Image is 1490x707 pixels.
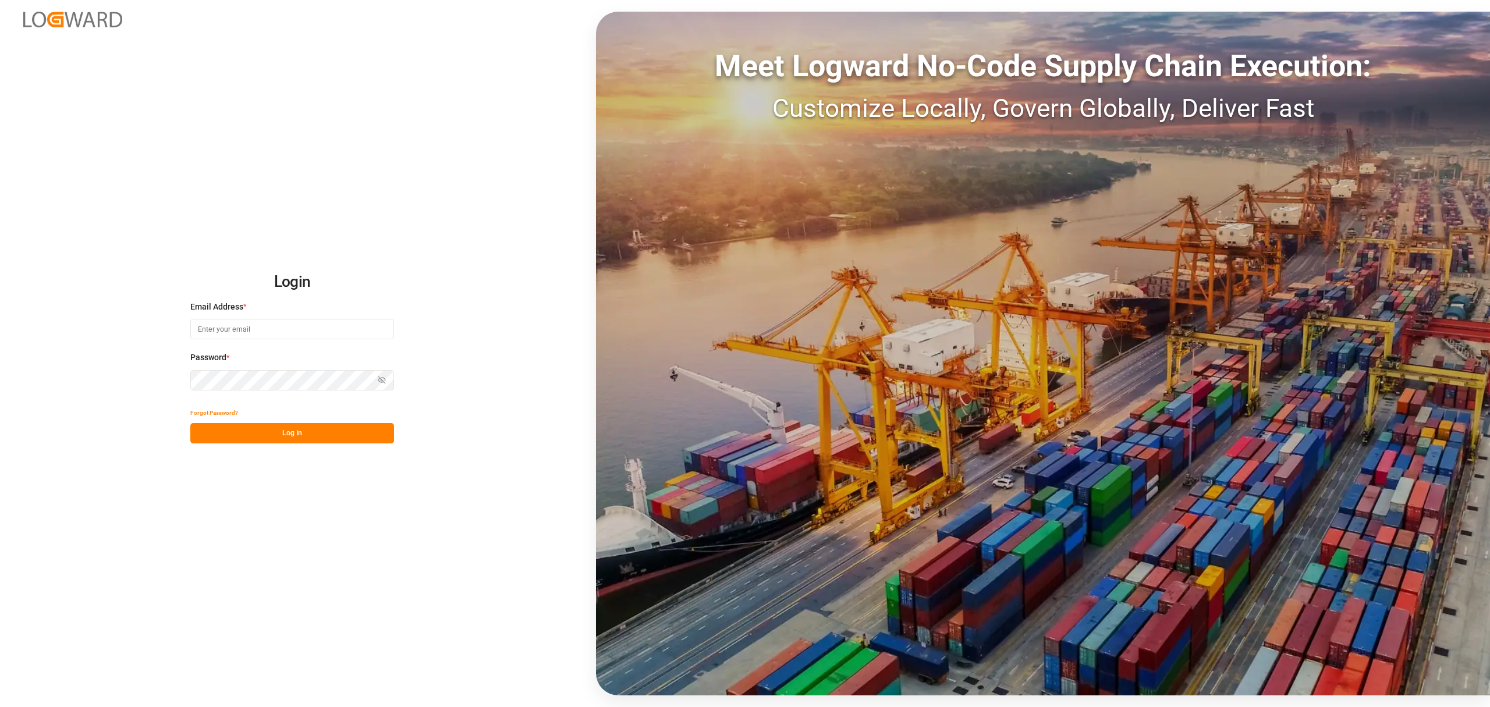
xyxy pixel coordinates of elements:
img: Logward_new_orange.png [23,12,122,27]
span: Email Address [190,301,243,313]
span: Password [190,351,226,364]
h2: Login [190,264,394,301]
button: Forgot Password? [190,403,238,423]
button: Log In [190,423,394,443]
div: Meet Logward No-Code Supply Chain Execution: [596,44,1490,89]
div: Customize Locally, Govern Globally, Deliver Fast [596,89,1490,127]
input: Enter your email [190,319,394,339]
